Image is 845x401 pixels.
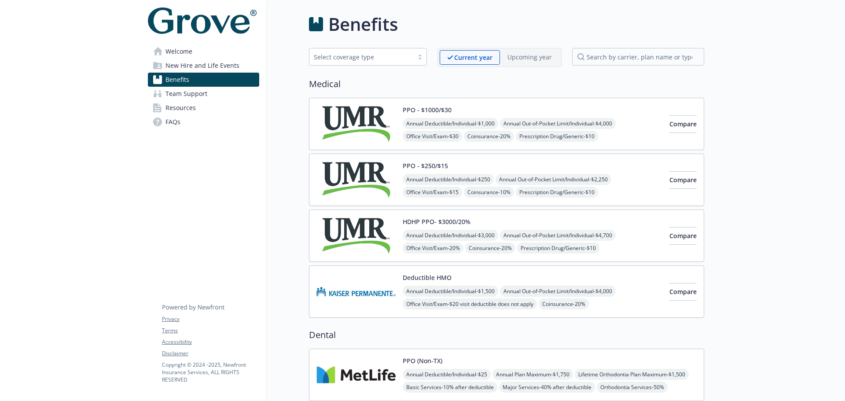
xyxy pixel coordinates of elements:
[148,59,259,73] a: New Hire and Life Events
[597,382,668,393] span: Orthodontia Services - 50%
[517,243,599,254] span: Prescription Drug/Generic - $10
[499,382,595,393] span: Major Services - 40% after deductible
[403,230,498,241] span: Annual Deductible/Individual - $3,000
[162,349,259,357] a: Disclaimer
[669,120,697,128] span: Compare
[465,243,515,254] span: Coinsurance - 20%
[165,101,196,115] span: Resources
[403,174,494,185] span: Annual Deductible/Individual - $250
[162,315,259,323] a: Privacy
[500,118,616,129] span: Annual Out-of-Pocket Limit/Individual - $4,000
[669,232,697,240] span: Compare
[403,187,462,198] span: Office Visit/Exam - $15
[669,283,697,301] button: Compare
[403,369,491,380] span: Annual Deductible/Individual - $25
[165,44,192,59] span: Welcome
[148,115,259,129] a: FAQs
[148,44,259,59] a: Welcome
[669,227,697,245] button: Compare
[403,298,537,309] span: Office Visit/Exam - $20 visit deductible does not apply
[500,286,616,297] span: Annual Out-of-Pocket Limit/Individual - $4,000
[669,176,697,184] span: Compare
[492,369,573,380] span: Annual Plan Maximum - $1,750
[464,131,514,142] span: Coinsurance - 20%
[316,273,396,310] img: Kaiser Permanente Insurance Company carrier logo
[500,50,559,65] span: Upcoming year
[500,230,616,241] span: Annual Out-of-Pocket Limit/Individual - $4,700
[539,298,589,309] span: Coinsurance - 20%
[165,87,207,101] span: Team Support
[403,382,497,393] span: Basic Services - 10% after deductible
[496,174,611,185] span: Annual Out-of-Pocket Limit/Individual - $2,250
[516,131,598,142] span: Prescription Drug/Generic - $10
[572,48,704,66] input: search by carrier, plan name or type
[403,273,452,282] button: Deductible HMO
[403,286,498,297] span: Annual Deductible/Individual - $1,500
[162,361,259,383] p: Copyright © 2024 - 2025 , Newfront Insurance Services, ALL RIGHTS RESERVED
[165,73,189,87] span: Benefits
[403,131,462,142] span: Office Visit/Exam - $30
[403,356,442,365] button: PPO (Non-TX)
[162,327,259,335] a: Terms
[403,243,463,254] span: Office Visit/Exam - 20%
[148,73,259,87] a: Benefits
[516,187,598,198] span: Prescription Drug/Generic - $10
[309,77,704,91] h2: Medical
[669,171,697,189] button: Compare
[328,11,398,37] h1: Benefits
[669,115,697,133] button: Compare
[165,59,239,73] span: New Hire and Life Events
[575,369,689,380] span: Lifetime Orthodontia Plan Maximum - $1,500
[403,217,470,226] button: HDHP PPO- $3000/20%
[165,115,180,129] span: FAQs
[403,118,498,129] span: Annual Deductible/Individual - $1,000
[316,356,396,394] img: Metlife Inc carrier logo
[669,287,697,296] span: Compare
[403,161,448,170] button: PPO - $250/$15
[454,53,492,62] p: Current year
[316,217,396,254] img: UMR carrier logo
[148,101,259,115] a: Resources
[148,87,259,101] a: Team Support
[309,328,704,342] h2: Dental
[162,338,259,346] a: Accessibility
[464,187,514,198] span: Coinsurance - 10%
[316,161,396,199] img: UMR carrier logo
[316,105,396,143] img: UMR carrier logo
[403,105,452,114] button: PPO - $1000/$30
[314,52,409,62] div: Select coverage type
[507,52,552,62] p: Upcoming year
